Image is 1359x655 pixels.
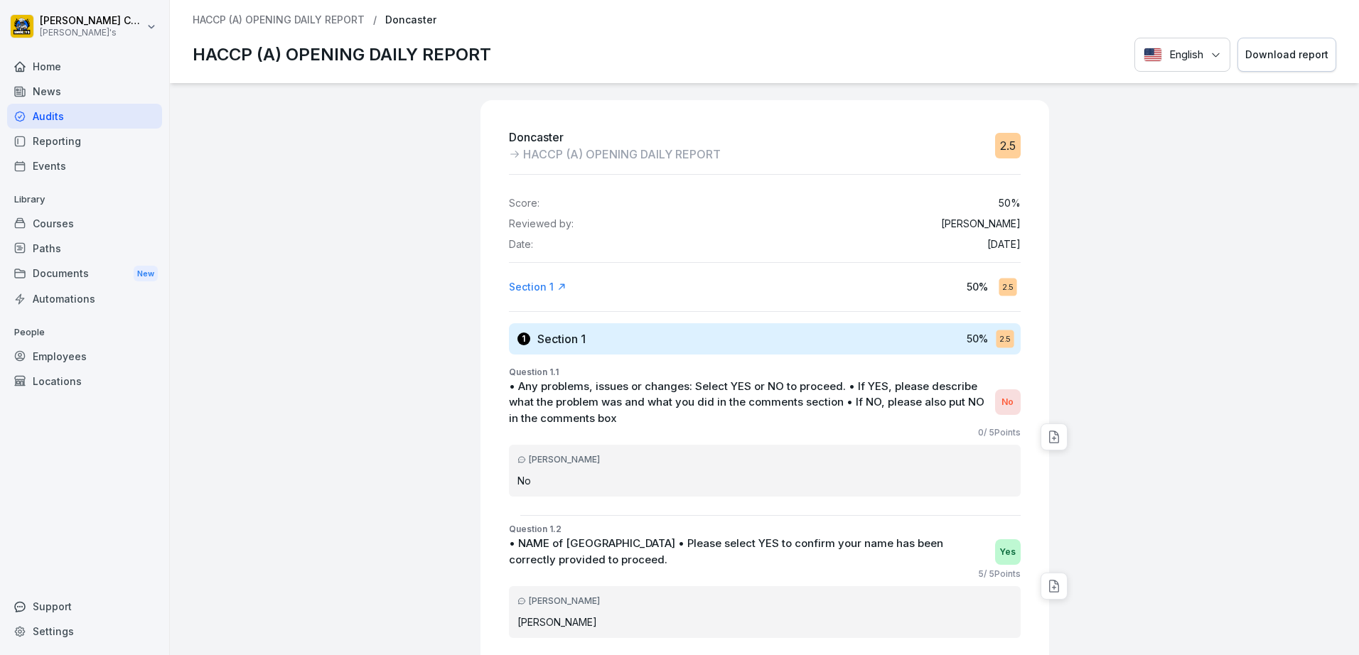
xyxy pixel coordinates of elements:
[509,379,988,427] p: • Any problems, issues or changes: Select YES or NO to proceed. • If YES, please describe what th...
[7,129,162,153] a: Reporting
[523,146,721,163] p: HACCP (A) OPENING DAILY REPORT
[7,619,162,644] a: Settings
[193,14,365,26] a: HACCP (A) OPENING DAILY REPORT
[996,330,1014,347] div: 2.5
[941,218,1021,230] p: [PERSON_NAME]
[7,188,162,211] p: Library
[373,14,377,26] p: /
[517,615,1012,629] p: [PERSON_NAME]
[987,239,1021,251] p: [DATE]
[517,595,1012,607] div: [PERSON_NAME]
[7,79,162,104] a: News
[193,42,491,67] p: HACCP (A) OPENING DAILY REPORT
[517,453,1012,466] div: [PERSON_NAME]
[1245,47,1328,63] div: Download report
[7,594,162,619] div: Support
[995,389,1021,415] div: No
[978,568,1021,580] p: 5 / 5 Points
[7,104,162,129] a: Audits
[7,211,162,236] a: Courses
[509,366,1021,379] p: Question 1.1
[509,129,721,146] p: Doncaster
[7,344,162,369] a: Employees
[509,218,574,230] p: Reviewed by:
[509,239,533,251] p: Date:
[509,523,1021,536] p: Question 1.2
[999,197,1021,210] p: 50 %
[1237,38,1336,72] button: Download report
[1169,47,1203,63] p: English
[995,133,1021,158] div: 2.5
[40,28,144,38] p: [PERSON_NAME]'s
[7,286,162,311] a: Automations
[40,15,144,27] p: [PERSON_NAME] Calladine
[517,332,530,345] div: 1
[385,14,436,26] p: Doncaster
[995,539,1021,565] div: Yes
[537,331,586,347] h3: Section 1
[1134,38,1230,72] button: Language
[7,261,162,287] div: Documents
[509,280,566,294] a: Section 1
[517,473,1012,488] p: No
[509,536,988,568] p: • NAME of [GEOGRAPHIC_DATA] • Please select YES to confirm your name has been correctly provided ...
[509,197,539,210] p: Score:
[978,426,1021,439] p: 0 / 5 Points
[7,369,162,394] a: Locations
[7,321,162,344] p: People
[999,278,1016,296] div: 2.5
[134,266,158,282] div: New
[7,261,162,287] a: DocumentsNew
[1144,48,1162,62] img: English
[7,54,162,79] a: Home
[967,331,988,346] p: 50 %
[7,153,162,178] a: Events
[7,236,162,261] a: Paths
[967,279,988,294] p: 50 %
